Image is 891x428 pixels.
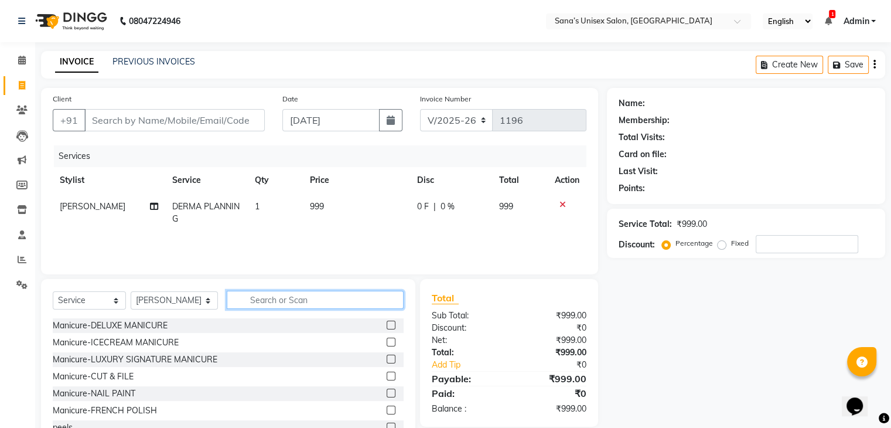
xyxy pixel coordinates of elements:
[824,16,831,26] a: 1
[423,310,509,322] div: Sub Total:
[509,310,595,322] div: ₹999.00
[523,359,595,371] div: ₹0
[248,167,303,193] th: Qty
[619,148,667,161] div: Card on file:
[619,165,658,178] div: Last Visit:
[112,56,195,67] a: PREVIOUS INVOICES
[53,167,165,193] th: Stylist
[423,334,509,347] div: Net:
[53,320,168,332] div: Manicure-DELUXE MANICURE
[55,52,98,73] a: INVOICE
[303,167,410,193] th: Price
[53,109,86,131] button: +91
[227,291,403,309] input: Search or Scan
[420,94,471,104] label: Invoice Number
[53,388,135,400] div: Manicure-NAIL PAINT
[756,56,823,74] button: Create New
[509,347,595,359] div: ₹999.00
[423,372,509,386] div: Payable:
[509,386,595,400] div: ₹0
[509,372,595,386] div: ₹999.00
[84,109,265,131] input: Search by Name/Mobile/Email/Code
[423,359,523,371] a: Add Tip
[842,381,879,416] iframe: chat widget
[731,238,749,249] label: Fixed
[310,201,324,212] span: 999
[53,337,179,349] div: Manicure-ICECREAM MANICURE
[433,201,436,213] span: |
[53,354,217,366] div: Manicure-LUXURY SIGNATURE MANICURE
[53,94,71,104] label: Client
[417,201,429,213] span: 0 F
[509,334,595,347] div: ₹999.00
[165,167,248,193] th: Service
[619,97,645,110] div: Name:
[619,114,670,127] div: Membership:
[255,201,260,212] span: 1
[829,10,835,18] span: 1
[53,371,134,383] div: Manicure-CUT & FILE
[54,145,595,167] div: Services
[410,167,492,193] th: Disc
[423,322,509,334] div: Discount:
[548,167,586,193] th: Action
[53,405,157,417] div: Manicure-FRENCH POLISH
[282,94,298,104] label: Date
[619,182,645,195] div: Points:
[675,238,713,249] label: Percentage
[129,5,180,38] b: 08047224946
[509,322,595,334] div: ₹0
[492,167,548,193] th: Total
[619,218,672,230] div: Service Total:
[441,201,455,213] span: 0 %
[432,292,459,304] span: Total
[619,239,655,251] div: Discount:
[60,201,125,212] span: [PERSON_NAME]
[423,403,509,415] div: Balance :
[828,56,869,74] button: Save
[172,201,240,224] span: DERMA PLANNING
[423,386,509,400] div: Paid:
[677,218,707,230] div: ₹999.00
[619,131,665,144] div: Total Visits:
[423,347,509,359] div: Total:
[843,15,869,28] span: Admin
[30,5,110,38] img: logo
[509,403,595,415] div: ₹999.00
[499,201,513,212] span: 999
